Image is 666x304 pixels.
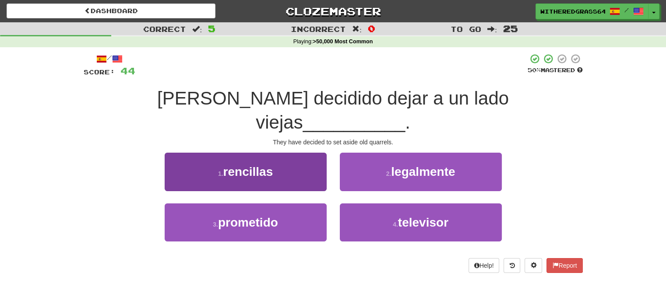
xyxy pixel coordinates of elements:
span: 5 [208,23,215,34]
a: Dashboard [7,3,215,18]
button: 3.prometido [165,203,327,241]
span: Correct [143,24,186,33]
span: __________ [303,112,405,133]
span: legalmente [391,165,455,178]
span: prometido [218,216,278,229]
span: 0 [368,23,375,34]
button: 4.televisor [340,203,502,241]
span: : [352,25,362,33]
small: 1 . [218,170,223,177]
small: 4 . [393,221,398,228]
span: 25 [503,23,518,34]
small: 3 . [213,221,218,228]
span: rencillas [223,165,273,178]
a: WitheredGrass6488 / [536,3,648,19]
span: 50 % [528,66,541,73]
span: [PERSON_NAME] decidido dejar a un lado viejas [157,88,509,133]
span: televisor [398,216,448,229]
div: They have decided to set aside old quarrels. [84,138,583,147]
button: Report [546,258,582,273]
a: Clozemaster [229,3,437,19]
span: . [405,112,410,133]
span: 44 [120,65,135,76]
div: Mastered [528,66,583,74]
button: 1.rencillas [165,153,327,191]
div: / [84,53,135,64]
span: WitheredGrass6488 [540,7,605,15]
span: : [192,25,202,33]
button: Help! [469,258,500,273]
button: 2.legalmente [340,153,502,191]
span: Score: [84,68,115,76]
span: Incorrect [291,24,346,33]
small: 2 . [386,170,391,177]
span: : [487,25,497,33]
button: Round history (alt+y) [504,258,520,273]
span: / [624,7,629,13]
span: To go [451,24,481,33]
strong: >50,000 Most Common [313,38,373,45]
